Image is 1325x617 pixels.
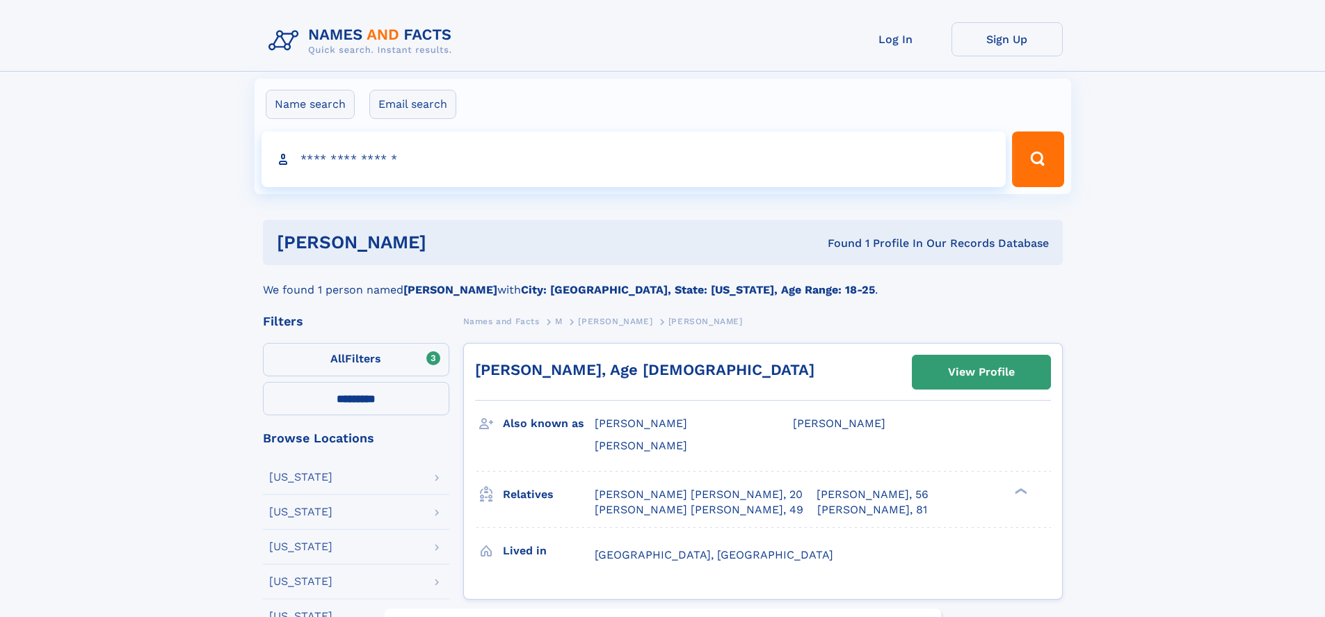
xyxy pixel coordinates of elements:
[578,312,652,330] a: [PERSON_NAME]
[578,316,652,326] span: [PERSON_NAME]
[1011,486,1028,495] div: ❯
[595,487,803,502] a: [PERSON_NAME] [PERSON_NAME], 20
[503,412,595,435] h3: Also known as
[475,361,814,378] a: [PERSON_NAME], Age [DEMOGRAPHIC_DATA]
[1012,131,1063,187] button: Search Button
[595,502,803,518] a: [PERSON_NAME] [PERSON_NAME], 49
[269,541,332,552] div: [US_STATE]
[403,283,497,296] b: [PERSON_NAME]
[369,90,456,119] label: Email search
[913,355,1050,389] a: View Profile
[951,22,1063,56] a: Sign Up
[595,548,833,561] span: [GEOGRAPHIC_DATA], [GEOGRAPHIC_DATA]
[269,506,332,518] div: [US_STATE]
[266,90,355,119] label: Name search
[263,315,449,328] div: Filters
[503,483,595,506] h3: Relatives
[595,417,687,430] span: [PERSON_NAME]
[330,352,345,365] span: All
[948,356,1015,388] div: View Profile
[840,22,951,56] a: Log In
[817,502,927,518] a: [PERSON_NAME], 81
[555,316,563,326] span: M
[269,472,332,483] div: [US_STATE]
[263,22,463,60] img: Logo Names and Facts
[595,439,687,452] span: [PERSON_NAME]
[555,312,563,330] a: M
[627,236,1049,251] div: Found 1 Profile In Our Records Database
[277,234,627,251] h1: [PERSON_NAME]
[263,265,1063,298] div: We found 1 person named with .
[263,343,449,376] label: Filters
[793,417,885,430] span: [PERSON_NAME]
[521,283,875,296] b: City: [GEOGRAPHIC_DATA], State: [US_STATE], Age Range: 18-25
[262,131,1006,187] input: search input
[817,487,929,502] a: [PERSON_NAME], 56
[263,432,449,444] div: Browse Locations
[668,316,743,326] span: [PERSON_NAME]
[269,576,332,587] div: [US_STATE]
[463,312,540,330] a: Names and Facts
[503,539,595,563] h3: Lived in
